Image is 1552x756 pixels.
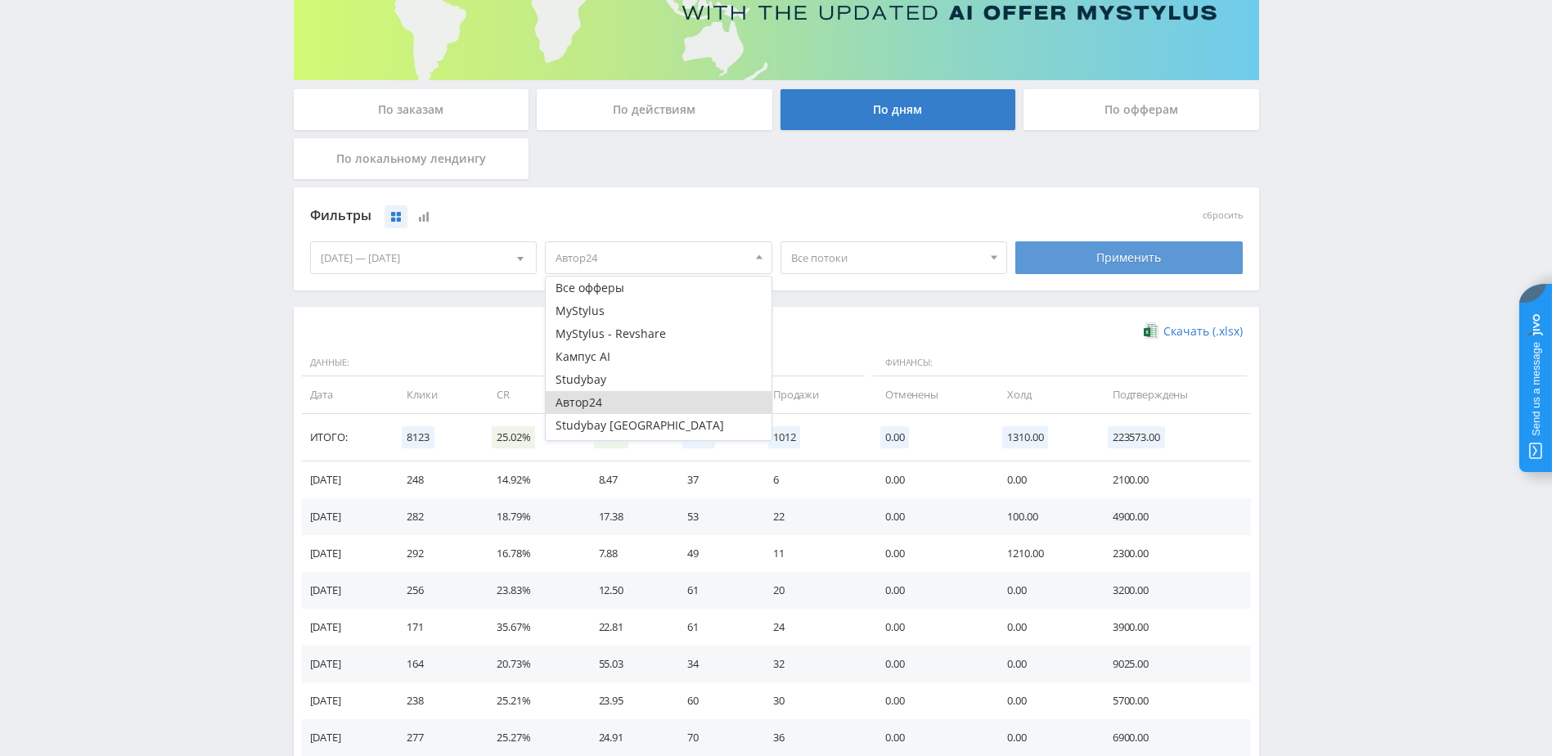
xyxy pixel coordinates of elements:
[757,682,869,719] td: 30
[583,461,672,498] td: 8.47
[757,609,869,646] td: 24
[1163,325,1243,338] span: Скачать (.xlsx)
[1015,241,1243,274] div: Применить
[869,682,992,719] td: 0.00
[1096,646,1251,682] td: 9025.00
[1144,322,1158,339] img: xlsx
[390,461,480,498] td: 248
[991,376,1095,413] td: Холд
[480,461,582,498] td: 14.92%
[480,376,582,413] td: CR
[546,345,772,368] button: Кампус AI
[390,376,480,413] td: Клики
[991,461,1095,498] td: 0.00
[302,349,668,377] span: Данные:
[671,682,757,719] td: 60
[546,322,772,345] button: MyStylus - Revshare
[768,426,800,448] span: 1012
[390,498,480,535] td: 282
[583,535,672,572] td: 7.88
[869,498,992,535] td: 0.00
[991,535,1095,572] td: 1210.00
[302,376,391,413] td: Дата
[873,349,1247,377] span: Финансы:
[757,535,869,572] td: 11
[546,391,772,414] button: Автор24
[302,535,391,572] td: [DATE]
[390,535,480,572] td: 292
[869,461,992,498] td: 0.00
[1096,376,1251,413] td: Подтверждены
[492,426,535,448] span: 25.02%
[991,682,1095,719] td: 0.00
[869,719,992,756] td: 0.00
[1096,572,1251,609] td: 3200.00
[583,609,672,646] td: 22.81
[991,609,1095,646] td: 0.00
[1096,498,1251,535] td: 4900.00
[757,461,869,498] td: 6
[869,535,992,572] td: 0.00
[757,376,869,413] td: Продажи
[1023,89,1259,130] div: По офферам
[390,646,480,682] td: 164
[671,572,757,609] td: 61
[583,572,672,609] td: 12.50
[480,535,582,572] td: 16.78%
[480,719,582,756] td: 25.27%
[583,498,672,535] td: 17.38
[791,242,983,273] span: Все потоки
[546,299,772,322] button: MyStylus
[302,414,391,461] td: Итого:
[556,242,747,273] span: Автор24
[1002,426,1048,448] span: 1310.00
[302,498,391,535] td: [DATE]
[1096,682,1251,719] td: 5700.00
[294,89,529,130] div: По заказам
[480,572,582,609] td: 23.83%
[671,719,757,756] td: 70
[671,646,757,682] td: 34
[480,646,582,682] td: 20.73%
[991,498,1095,535] td: 100.00
[546,437,772,460] button: Автор24 - Мобильное приложение
[294,138,529,179] div: По локальному лендингу
[302,609,391,646] td: [DATE]
[671,461,757,498] td: 37
[757,719,869,756] td: 36
[757,646,869,682] td: 32
[311,242,537,273] div: [DATE] — [DATE]
[991,719,1095,756] td: 0.00
[671,498,757,535] td: 53
[302,682,391,719] td: [DATE]
[302,461,391,498] td: [DATE]
[390,682,480,719] td: 238
[583,646,672,682] td: 55.03
[302,646,391,682] td: [DATE]
[583,682,672,719] td: 23.95
[546,277,772,299] button: Все офферы
[1144,323,1242,340] a: Скачать (.xlsx)
[869,646,992,682] td: 0.00
[1108,426,1165,448] span: 223573.00
[1096,461,1251,498] td: 2100.00
[302,572,391,609] td: [DATE]
[546,414,772,437] button: Studybay [GEOGRAPHIC_DATA]
[991,572,1095,609] td: 0.00
[1096,535,1251,572] td: 2300.00
[546,368,772,391] button: Studybay
[880,426,909,448] span: 0.00
[757,572,869,609] td: 20
[869,376,992,413] td: Отменены
[1096,719,1251,756] td: 6900.00
[991,646,1095,682] td: 0.00
[671,535,757,572] td: 49
[1203,210,1243,221] button: сбросить
[757,498,869,535] td: 22
[390,572,480,609] td: 256
[480,682,582,719] td: 25.21%
[390,609,480,646] td: 171
[869,609,992,646] td: 0.00
[780,89,1016,130] div: По дням
[1096,609,1251,646] td: 3900.00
